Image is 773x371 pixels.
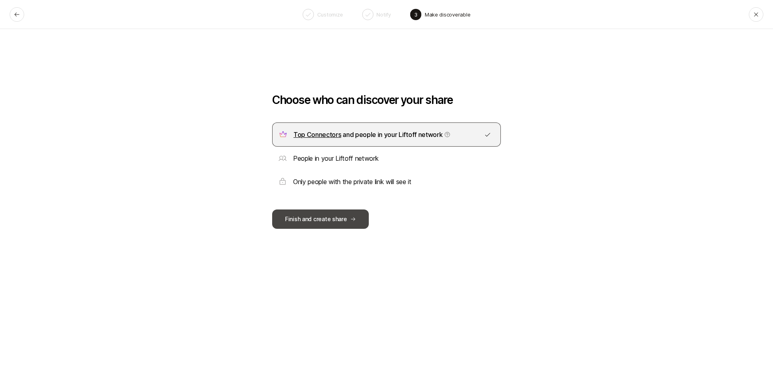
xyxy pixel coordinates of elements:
p: People in your Liftoff network [293,153,378,164]
p: Notify [376,10,391,19]
p: Customize [317,10,343,19]
p: Only people with the private link will see it [293,176,411,187]
span: and people in your Liftoff network [293,131,451,139]
p: Choose who can discover your share [272,93,453,106]
span: Top Connectors [293,131,341,139]
p: Make discoverable [425,10,471,19]
button: Finish and create share [272,209,369,229]
p: 3 [414,10,418,19]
